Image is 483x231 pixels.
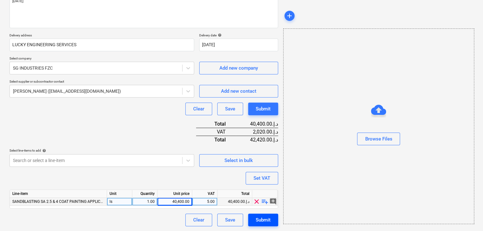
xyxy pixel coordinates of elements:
[217,214,243,226] button: Save
[199,85,278,97] button: Add new contact
[224,156,253,165] div: Select in bulk
[9,39,194,51] input: Delivery address
[196,136,236,143] div: Total
[199,62,278,74] button: Add new company
[196,120,236,128] div: Total
[256,216,271,224] div: Submit
[236,120,278,128] div: 40,400.00د.إ.‏
[253,198,260,205] span: clear
[225,216,235,224] div: Save
[9,56,194,62] p: Select company
[9,79,194,85] p: Select supplier or subcontractor contact
[256,105,271,113] div: Submit
[248,214,278,226] button: Submit
[217,103,243,115] button: Save
[357,133,400,145] button: Browse Files
[261,198,269,205] span: playlist_add
[192,190,218,198] div: VAT
[185,214,212,226] button: Clear
[219,64,258,72] div: Add new company
[451,201,483,231] iframe: Chat Widget
[283,28,474,224] div: Browse Files
[107,190,132,198] div: Unit
[286,12,293,20] span: add
[217,33,222,37] span: help
[253,174,270,182] div: Set VAT
[193,105,204,113] div: Clear
[41,149,46,153] span: help
[248,103,278,115] button: Submit
[365,135,392,143] div: Browse Files
[12,199,181,204] span: SANDBLASTING SA 2.5 & 4 COAT PAINTING APPLICATION OF FABRICATED STEEL BEAM 30.50 TON
[199,39,278,51] input: Delivery date not specified
[246,172,278,184] button: Set VAT
[135,198,155,206] div: 1.00
[199,154,278,167] button: Select in bulk
[193,216,204,224] div: Clear
[9,148,194,153] div: Select line-items to add
[218,190,252,198] div: Total
[185,103,212,115] button: Clear
[236,136,278,143] div: 42,420.00د.إ.‏
[225,105,235,113] div: Save
[195,198,215,206] div: 5.00
[218,198,252,206] div: 40,400.00د.إ.‏
[269,198,277,205] span: add_comment
[158,190,192,198] div: Unit price
[196,128,236,136] div: VAT
[9,33,194,39] p: Delivery address
[132,190,158,198] div: Quantity
[199,33,278,37] div: Delivery date
[236,128,278,136] div: 2,020.00د.إ.‏
[160,198,189,206] div: 40,400.00
[221,87,256,95] div: Add new contact
[10,190,107,198] div: Line-item
[107,198,132,206] div: ls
